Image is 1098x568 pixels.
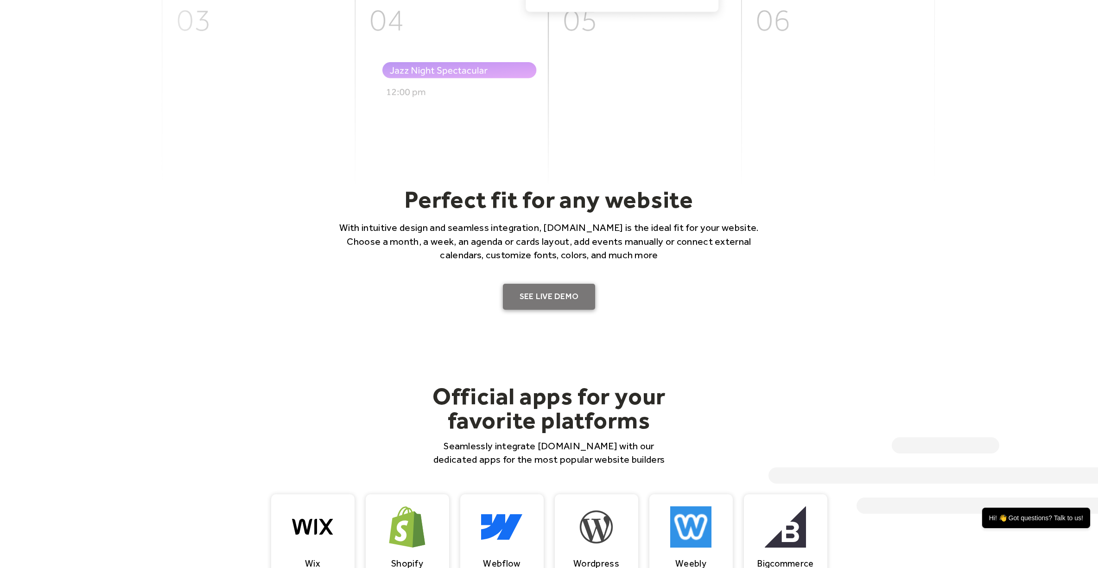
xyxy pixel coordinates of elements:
[327,221,772,262] p: With intuitive design and seamless integration, [DOMAIN_NAME] is the ideal fit for your website. ...
[423,384,675,432] h2: Official apps for your favorite platforms
[423,439,675,466] p: Seamlessly integrate [DOMAIN_NAME] with our dedicated apps for the most popular website builders
[327,185,772,214] h2: Perfect fit for any website
[503,284,596,310] a: SEE LIVE DEMO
